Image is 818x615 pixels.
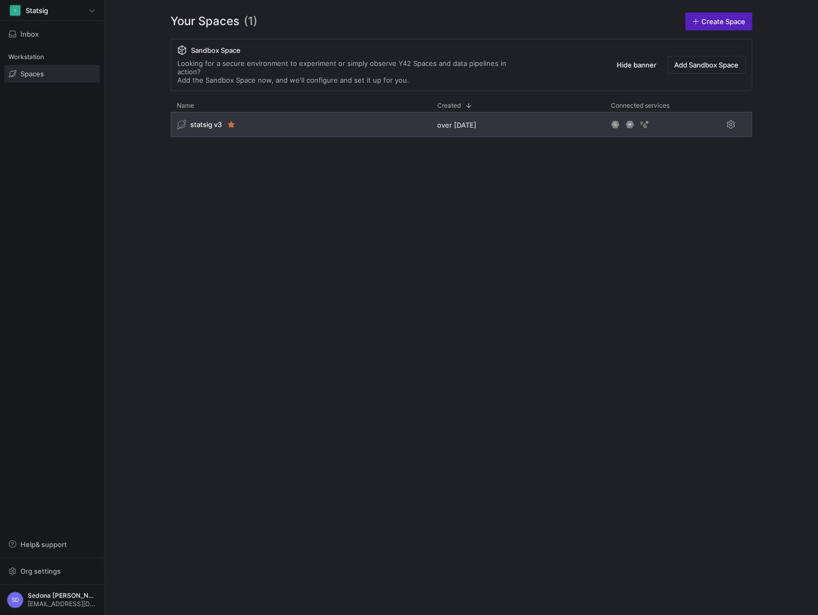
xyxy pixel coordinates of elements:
[28,600,97,608] span: [EMAIL_ADDRESS][DOMAIN_NAME]
[10,5,20,16] div: S
[190,120,222,129] span: statsig v3
[177,59,528,84] div: Looking for a secure environment to experiment or simply observe Y42 Spaces and data pipelines in...
[4,49,100,65] div: Workstation
[667,56,745,74] button: Add Sandbox Space
[685,13,752,30] a: Create Space
[244,13,257,30] span: (1)
[437,121,476,129] span: over [DATE]
[4,536,100,553] button: Help& support
[20,70,44,78] span: Spaces
[4,25,100,43] button: Inbox
[674,61,739,69] span: Add Sandbox Space
[28,592,97,599] span: Sedona [PERSON_NAME]
[7,591,24,608] div: SD
[171,112,752,141] div: Press SPACE to select this row.
[171,13,240,30] span: Your Spaces
[20,540,67,549] span: Help & support
[20,567,61,575] span: Org settings
[4,589,100,611] button: SDSedona [PERSON_NAME][EMAIL_ADDRESS][DOMAIN_NAME]
[617,61,656,69] span: Hide banner
[437,102,461,109] span: Created
[26,6,48,15] span: Statsig
[701,17,745,26] span: Create Space
[610,56,663,74] button: Hide banner
[177,102,194,109] span: Name
[4,562,100,580] button: Org settings
[191,46,241,54] span: Sandbox Space
[4,568,100,576] a: Org settings
[20,30,39,38] span: Inbox
[4,65,100,83] a: Spaces
[611,102,669,109] span: Connected services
